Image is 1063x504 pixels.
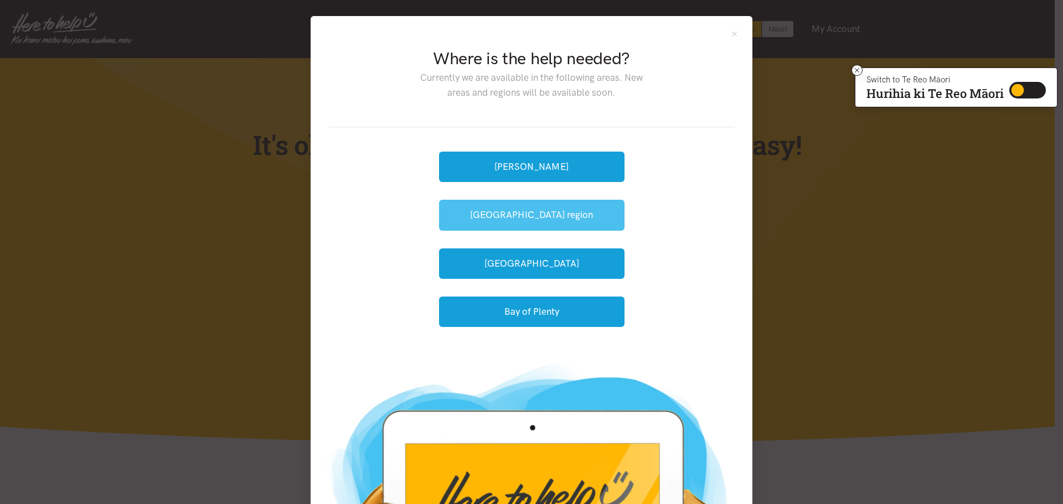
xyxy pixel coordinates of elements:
[866,89,1004,98] p: Hurihia ki Te Reo Māori
[730,29,739,39] button: Close
[439,297,625,327] button: Bay of Plenty
[439,248,625,279] button: [GEOGRAPHIC_DATA]
[439,200,625,230] button: [GEOGRAPHIC_DATA] region
[411,47,651,70] h2: Where is the help needed?
[411,70,651,100] p: Currently we are available in the following areas. New areas and regions will be available soon.
[866,76,1004,83] p: Switch to Te Reo Māori
[439,152,625,182] button: [PERSON_NAME]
